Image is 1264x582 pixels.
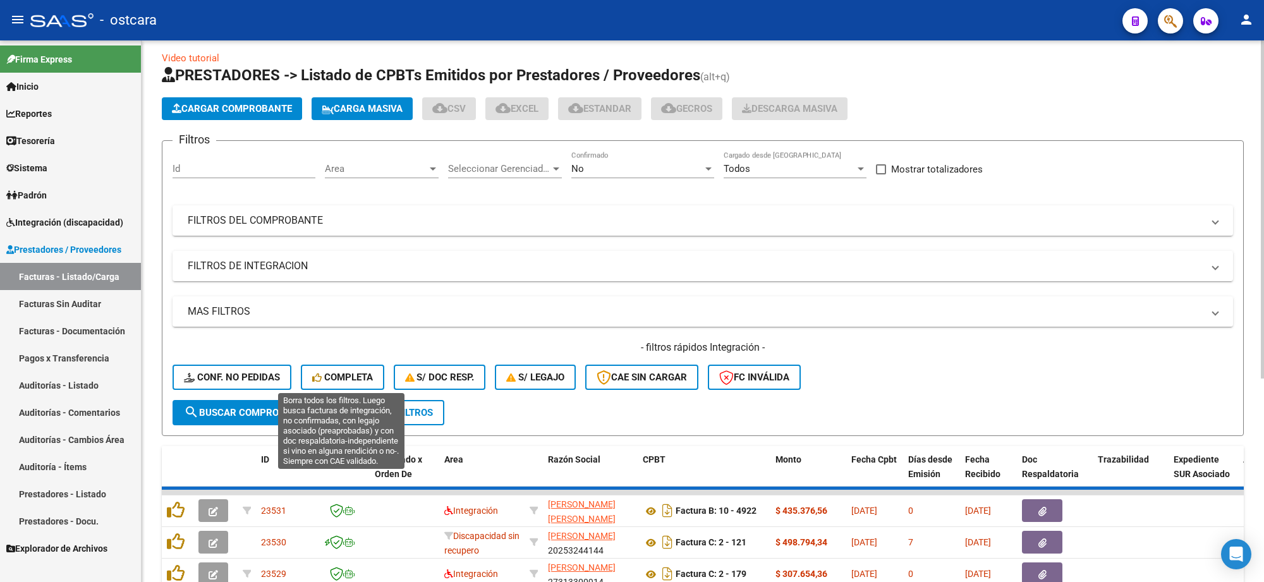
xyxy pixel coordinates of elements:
button: S/ legajo [495,365,576,390]
button: Estandar [558,97,641,120]
datatable-header-cell: ID [256,446,319,502]
i: Descargar documento [659,532,676,552]
span: Todos [724,163,750,174]
span: Integración [444,506,498,516]
span: PRESTADORES -> Listado de CPBTs Emitidos por Prestadores / Proveedores [162,66,700,84]
datatable-header-cell: Doc Respaldatoria [1017,446,1093,502]
mat-expansion-panel-header: FILTROS DEL COMPROBANTE [173,205,1233,236]
span: No [571,163,584,174]
mat-expansion-panel-header: FILTROS DE INTEGRACION [173,251,1233,281]
span: Tesorería [6,134,55,148]
mat-icon: cloud_download [432,100,447,116]
span: (alt+q) [700,71,730,83]
span: Expediente SUR Asociado [1174,454,1230,479]
span: CSV [432,103,466,114]
span: ID [261,454,269,464]
span: CAE SIN CARGAR [597,372,687,383]
mat-icon: cloud_download [568,100,583,116]
datatable-header-cell: Monto [770,446,846,502]
datatable-header-cell: Fecha Cpbt [846,446,903,502]
mat-panel-title: MAS FILTROS [188,305,1203,318]
span: 0 [908,569,913,579]
span: Borrar Filtros [342,407,433,418]
button: EXCEL [485,97,549,120]
span: Fecha Recibido [965,454,1000,479]
datatable-header-cell: Razón Social [543,446,638,502]
span: Descarga Masiva [742,103,837,114]
span: Gecros [661,103,712,114]
span: [PERSON_NAME] [548,531,616,541]
strong: Factura C: 2 - 121 [676,538,746,548]
button: FC Inválida [708,365,801,390]
i: Descargar documento [659,500,676,521]
datatable-header-cell: CAE [319,446,370,502]
div: 20253244144 [548,529,633,555]
span: Explorador de Archivos [6,542,107,555]
mat-icon: cloud_download [661,100,676,116]
span: CPBT [643,454,665,464]
span: 23529 [261,569,286,579]
mat-panel-title: FILTROS DEL COMPROBANTE [188,214,1203,227]
h3: Filtros [173,131,216,149]
span: Conf. no pedidas [184,372,280,383]
button: Carga Masiva [312,97,413,120]
span: 23530 [261,537,286,547]
span: Area [325,163,427,174]
button: Conf. no pedidas [173,365,291,390]
datatable-header-cell: Expediente SUR Asociado [1169,446,1238,502]
button: CSV [422,97,476,120]
span: CAE [324,454,341,464]
mat-icon: cloud_download [495,100,511,116]
span: [DATE] [851,506,877,516]
span: [DATE] [965,506,991,516]
span: [DATE] [851,537,877,547]
datatable-header-cell: Area [439,446,525,502]
span: Mostrar totalizadores [891,162,983,177]
span: Firma Express [6,52,72,66]
datatable-header-cell: Trazabilidad [1093,446,1169,502]
span: Cargar Comprobante [172,103,292,114]
span: Area [444,454,463,464]
span: Doc Respaldatoria [1022,454,1079,479]
span: Integración (discapacidad) [6,215,123,229]
mat-icon: person [1239,12,1254,27]
span: 0 [908,506,913,516]
datatable-header-cell: Días desde Emisión [903,446,960,502]
strong: $ 307.654,36 [775,569,827,579]
button: Completa [301,365,384,390]
datatable-header-cell: Facturado x Orden De [370,446,439,502]
span: Trazabilidad [1098,454,1149,464]
mat-icon: search [184,404,199,420]
datatable-header-cell: Fecha Recibido [960,446,1017,502]
span: Padrón [6,188,47,202]
button: Borrar Filtros [331,400,444,425]
span: Integración [444,569,498,579]
span: [DATE] [965,537,991,547]
span: 23531 [261,506,286,516]
span: Estandar [568,103,631,114]
span: Facturado x Orden De [375,454,422,479]
button: Cargar Comprobante [162,97,302,120]
span: - ostcara [100,6,157,34]
button: CAE SIN CARGAR [585,365,698,390]
span: [PERSON_NAME] [PERSON_NAME] [548,499,616,524]
div: 27235676090 [548,497,633,524]
span: FC Inválida [719,372,789,383]
a: Video tutorial [162,52,219,64]
span: Fecha Cpbt [851,454,897,464]
button: Buscar Comprobante [173,400,320,425]
mat-panel-title: FILTROS DE INTEGRACION [188,259,1203,273]
span: Sistema [6,161,47,175]
span: EXCEL [495,103,538,114]
span: Reportes [6,107,52,121]
span: Monto [775,454,801,464]
mat-icon: menu [10,12,25,27]
button: Gecros [651,97,722,120]
strong: $ 435.376,56 [775,506,827,516]
span: [PERSON_NAME] [548,562,616,573]
strong: Factura B: 10 - 4922 [676,506,757,516]
mat-expansion-panel-header: MAS FILTROS [173,296,1233,327]
app-download-masive: Descarga masiva de comprobantes (adjuntos) [732,97,848,120]
span: Carga Masiva [322,103,403,114]
span: 7 [908,537,913,547]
